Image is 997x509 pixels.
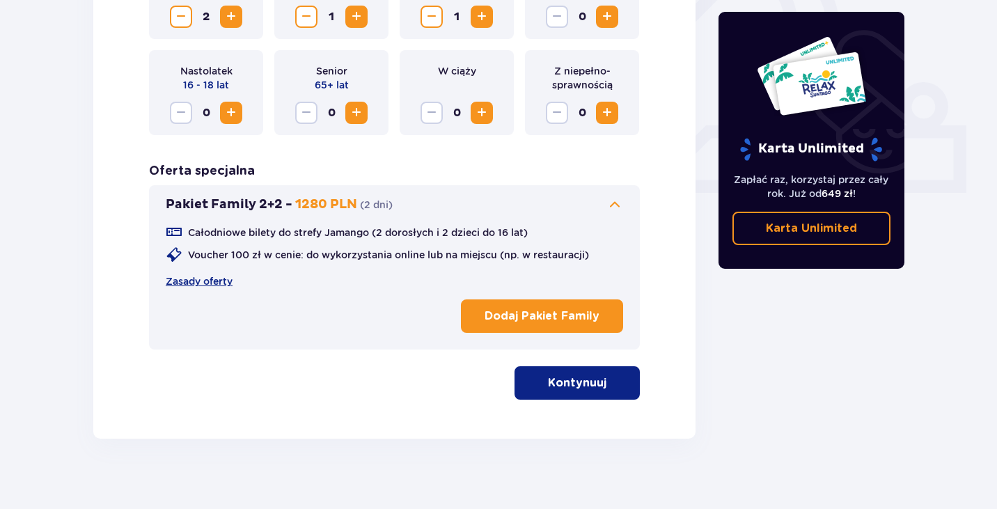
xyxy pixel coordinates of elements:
p: Voucher 100 zł w cenie: do wykorzystania online lub na miejscu (np. w restauracji) [188,248,589,262]
span: 649 zł [822,188,853,199]
button: Zwiększ [471,102,493,124]
p: Karta Unlimited [766,221,857,236]
p: 65+ lat [315,78,349,92]
img: Dwie karty całoroczne do Suntago z napisem 'UNLIMITED RELAX', na białym tle z tropikalnymi liśćmi... [756,36,867,116]
p: Zapłać raz, korzystaj przez cały rok. Już od ! [732,173,891,201]
button: Kontynuuj [515,366,640,400]
span: 0 [320,102,343,124]
button: Pakiet Family 2+2 -1280 PLN(2 dni) [166,196,623,213]
button: Zmniejsz [421,102,443,124]
button: Zmniejsz [170,6,192,28]
span: 0 [571,102,593,124]
a: Zasady oferty [166,274,233,288]
p: Nastolatek [180,64,233,78]
button: Zwiększ [220,102,242,124]
p: Pakiet Family 2+2 - [166,196,292,213]
button: Zwiększ [220,6,242,28]
p: Z niepełno­sprawnością [536,64,628,92]
button: Zmniejsz [295,6,317,28]
p: ( 2 dni ) [360,198,393,212]
p: 1280 PLN [295,196,357,213]
button: Zmniejsz [421,6,443,28]
span: 0 [571,6,593,28]
p: Senior [316,64,347,78]
button: Zwiększ [345,102,368,124]
button: Zmniejsz [170,102,192,124]
button: Dodaj Pakiet Family [461,299,623,333]
button: Zwiększ [596,6,618,28]
span: 1 [320,6,343,28]
button: Zmniejsz [546,102,568,124]
p: W ciąży [438,64,476,78]
span: 1 [446,6,468,28]
a: Karta Unlimited [732,212,891,245]
button: Zwiększ [471,6,493,28]
span: 0 [195,102,217,124]
button: Zwiększ [345,6,368,28]
h3: Oferta specjalna [149,163,255,180]
button: Zmniejsz [295,102,317,124]
p: 16 - 18 lat [183,78,229,92]
p: Kontynuuj [548,375,606,391]
p: Karta Unlimited [739,137,884,162]
button: Zmniejsz [546,6,568,28]
p: Dodaj Pakiet Family [485,308,599,324]
span: 0 [446,102,468,124]
p: Całodniowe bilety do strefy Jamango (2 dorosłych i 2 dzieci do 16 lat) [188,226,528,240]
span: 2 [195,6,217,28]
button: Zwiększ [596,102,618,124]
